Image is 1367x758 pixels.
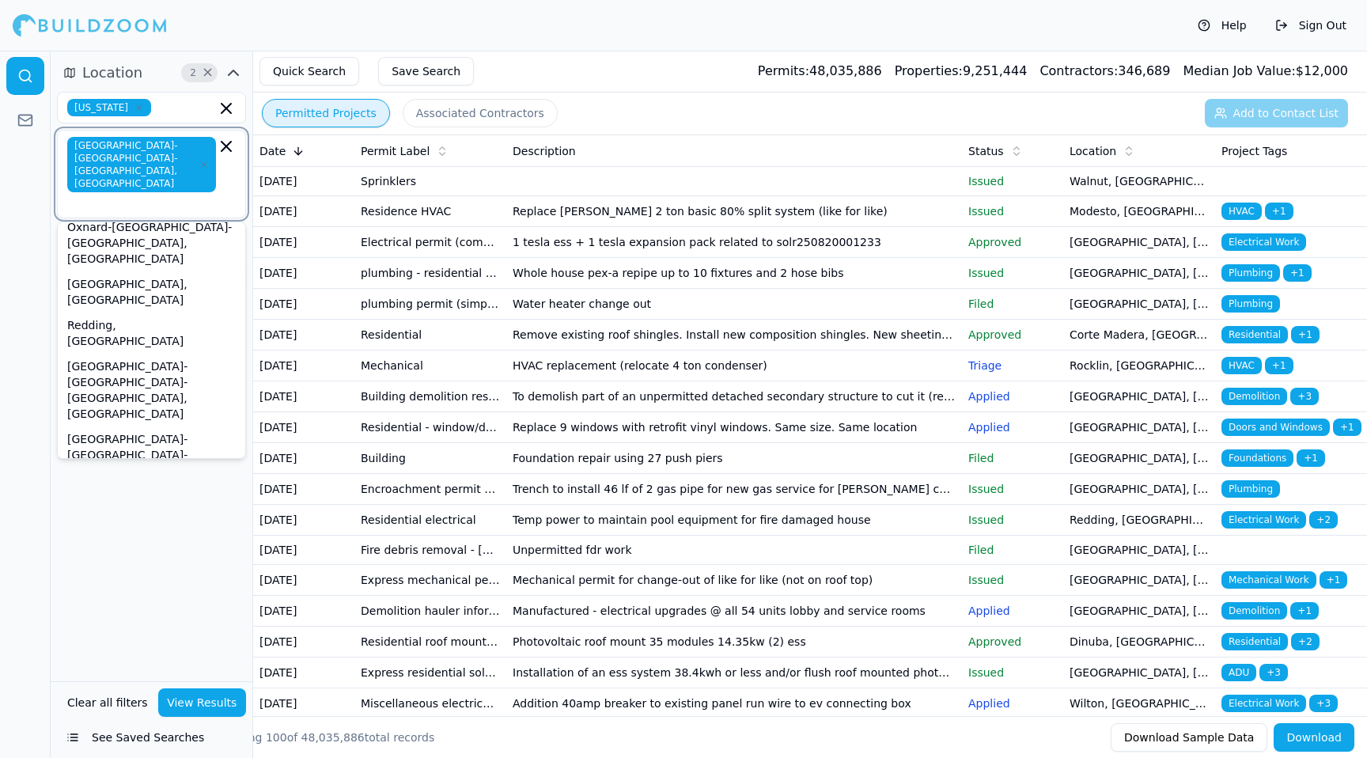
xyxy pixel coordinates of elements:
div: [GEOGRAPHIC_DATA]-[GEOGRAPHIC_DATA]-[GEOGRAPHIC_DATA], [GEOGRAPHIC_DATA] [61,426,242,499]
span: + 1 [1290,602,1319,620]
span: Plumbing [1221,264,1280,282]
td: [DATE] [253,320,354,351]
button: Location2Clear Location filters [57,60,246,85]
td: [GEOGRAPHIC_DATA], [GEOGRAPHIC_DATA] [1063,536,1215,565]
span: Plumbing [1221,295,1280,313]
span: Status [968,143,1004,159]
td: plumbing permit (simple) - county [354,289,506,320]
td: Foundation repair using 27 push piers [506,443,962,474]
td: Redding, [GEOGRAPHIC_DATA] [1063,505,1215,536]
td: [DATE] [253,227,354,258]
td: Residential electrical [354,505,506,536]
p: Issued [968,481,1057,497]
div: Redding, [GEOGRAPHIC_DATA] [61,313,242,354]
span: Properties: [895,63,963,78]
span: HVAC [1221,357,1262,374]
button: See Saved Searches [57,723,246,752]
p: Filed [968,450,1057,466]
button: Download Sample Data [1111,723,1267,752]
td: [DATE] [253,505,354,536]
td: Corte Madera, [GEOGRAPHIC_DATA] [1063,320,1215,351]
td: Mechanical permit for change-out of like for like (not on roof top) [506,565,962,596]
p: Applied [968,603,1057,619]
span: + 1 [1265,203,1293,220]
td: Remove existing roof shingles. Install new composition shingles. New sheeting will be added 18sq ... [506,320,962,351]
span: Clear Location filters [202,69,214,77]
td: Express mechanical permit (single family dwelling only) [354,565,506,596]
td: [DATE] [253,443,354,474]
td: [DATE] [253,412,354,443]
button: Download [1274,723,1354,752]
td: Wilton, [GEOGRAPHIC_DATA] [1063,688,1215,719]
span: + 3 [1309,695,1338,712]
button: Sign Out [1267,13,1354,38]
p: Issued [968,572,1057,588]
span: Demolition [1221,388,1287,405]
span: Residential [1221,633,1288,650]
td: Dinuba, [GEOGRAPHIC_DATA] [1063,627,1215,658]
span: Project Tags [1221,143,1287,159]
td: Installation of an ess system 38.4kwh or less and/or flush roof mounted photovoltaic system on a ... [506,658,962,688]
span: Plumbing [1221,480,1280,498]
td: Residential roof mount solar (solarapp plus) [354,627,506,658]
td: Building demolition residential [354,381,506,412]
span: 48,035,886 [301,731,365,744]
button: Clear all filters [63,688,152,717]
td: [GEOGRAPHIC_DATA], [GEOGRAPHIC_DATA] [1063,412,1215,443]
div: [GEOGRAPHIC_DATA], [GEOGRAPHIC_DATA] [61,271,242,313]
td: Addition 40amp breaker to existing panel run wire to ev connecting box [506,688,962,719]
td: [DATE] [253,658,354,688]
td: Manufactured - electrical upgrades @ all 54 units lobby and service rooms [506,596,962,627]
p: Issued [968,173,1057,189]
p: Issued [968,203,1057,219]
td: [DATE] [253,688,354,719]
span: + 3 [1290,388,1319,405]
span: Electrical Work [1221,511,1306,529]
span: HVAC [1221,203,1262,220]
td: [GEOGRAPHIC_DATA], [GEOGRAPHIC_DATA] [1063,596,1215,627]
div: 9,251,444 [895,62,1028,81]
span: Permit Label [361,143,430,159]
td: [GEOGRAPHIC_DATA], [GEOGRAPHIC_DATA] [1063,474,1215,505]
div: $ 12,000 [1183,62,1348,81]
span: [GEOGRAPHIC_DATA]-[GEOGRAPHIC_DATA]-[GEOGRAPHIC_DATA], [GEOGRAPHIC_DATA] [67,137,216,192]
span: Demolition [1221,602,1287,620]
span: Electrical Work [1221,695,1306,712]
td: HVAC replacement (relocate 4 ton condenser) [506,351,962,381]
td: To demolish part of an unpermitted detached secondary structure to cut it (reduce its area) down ... [506,381,962,412]
td: Mechanical [354,351,506,381]
div: Suggestions [57,222,246,459]
p: Filed [968,296,1057,312]
td: Sprinklers [354,167,506,196]
td: [DATE] [253,196,354,227]
td: Replace 9 windows with retrofit vinyl windows. Same size. Same location [506,412,962,443]
span: + 2 [1291,633,1320,650]
span: ADU [1221,664,1256,681]
span: Permits: [758,63,809,78]
button: Permitted Projects [262,99,390,127]
td: Miscellaneous electrical plumbing mechanical solar/pv electric vehicle charger generator (not for re [354,688,506,719]
td: [GEOGRAPHIC_DATA], [GEOGRAPHIC_DATA] [1063,381,1215,412]
p: Approved [968,327,1057,343]
td: Unpermitted fdr work [506,536,962,565]
div: 346,689 [1039,62,1170,81]
td: Whole house pex-a repipe up to 10 fixtures and 2 hose bibs [506,258,962,289]
span: + 2 [1309,511,1338,529]
span: Location [1070,143,1116,159]
p: Applied [968,388,1057,404]
span: + 1 [1297,449,1325,467]
span: Mechanical Work [1221,571,1316,589]
td: [DATE] [253,596,354,627]
button: Help [1190,13,1255,38]
button: Quick Search [259,57,359,85]
td: [GEOGRAPHIC_DATA], [GEOGRAPHIC_DATA] [1063,565,1215,596]
span: + 3 [1259,664,1288,681]
button: Associated Contractors [403,99,558,127]
td: Photovoltaic roof mount 35 modules 14.35kw (2) ess [506,627,962,658]
td: Residence HVAC [354,196,506,227]
td: Encroachment permit new [354,474,506,505]
span: + 1 [1291,326,1320,343]
td: [GEOGRAPHIC_DATA], [GEOGRAPHIC_DATA] [1063,227,1215,258]
td: Temp power to maintain pool equipment for fire damaged house [506,505,962,536]
td: Demolition hauler information [354,596,506,627]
